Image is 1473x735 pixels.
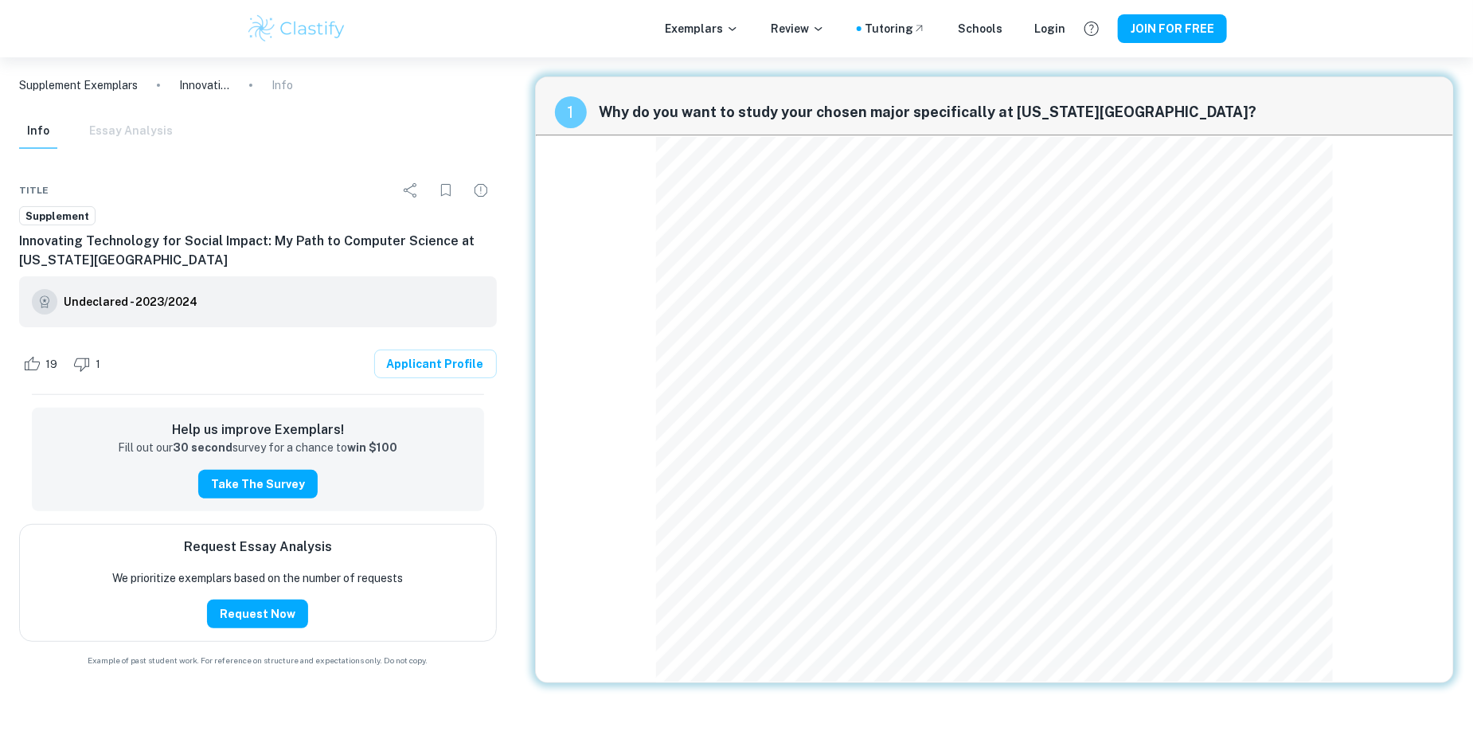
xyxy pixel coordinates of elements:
div: Bookmark [430,174,462,206]
p: Review [771,20,825,37]
a: Applicant Profile [374,350,497,378]
h6: Request Essay Analysis [184,538,332,557]
button: Help and Feedback [1078,15,1105,42]
img: Clastify logo [246,13,347,45]
p: Fill out our survey for a chance to [118,440,397,457]
a: Undeclared - 2023/2024 [64,289,197,315]
p: Info [272,76,293,94]
span: Title [19,183,49,197]
p: Innovating Technology for Social Impact: My Path to Computer Science at [US_STATE][GEOGRAPHIC_DATA] [179,76,230,94]
button: Take the Survey [198,470,318,498]
span: Supplement [20,209,95,225]
button: JOIN FOR FREE [1118,14,1227,43]
a: Supplement [19,206,96,226]
p: Exemplars [665,20,739,37]
span: Example of past student work. For reference on structure and expectations only. Do not copy. [19,655,497,667]
span: Why do you want to study your chosen major specifically at [US_STATE][GEOGRAPHIC_DATA]? [600,101,1435,123]
button: Info [19,114,57,149]
strong: 30 second [173,441,232,454]
h6: Undeclared - 2023/2024 [64,293,197,311]
h6: Innovating Technology for Social Impact: My Path to Computer Science at [US_STATE][GEOGRAPHIC_DATA] [19,232,497,270]
div: Report issue [465,174,497,206]
button: Request Now [207,600,308,628]
a: Schools [958,20,1002,37]
strong: win $100 [347,441,397,454]
div: Share [395,174,427,206]
a: Supplement Exemplars [19,76,138,94]
a: Login [1034,20,1065,37]
div: recipe [555,96,587,128]
span: 1 [87,357,109,373]
span: 19 [37,357,66,373]
a: Tutoring [865,20,926,37]
p: We prioritize exemplars based on the number of requests [112,569,403,587]
div: Dislike [69,351,109,377]
h6: Help us improve Exemplars! [45,420,471,440]
div: Like [19,351,66,377]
